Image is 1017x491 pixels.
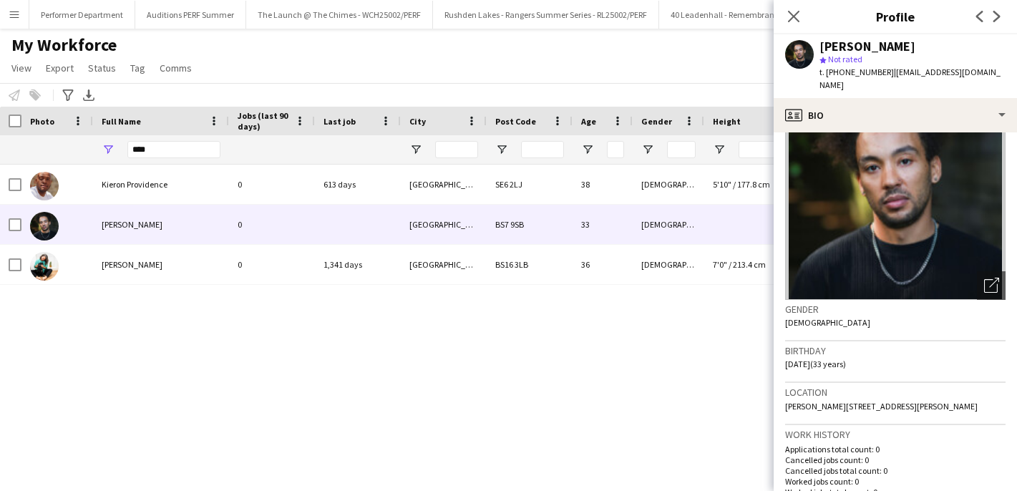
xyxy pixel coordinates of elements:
[785,303,1006,316] h3: Gender
[819,40,915,53] div: [PERSON_NAME]
[785,344,1006,357] h3: Birthday
[409,116,426,127] span: City
[435,141,478,158] input: City Filter Input
[46,62,74,74] span: Export
[401,165,487,204] div: [GEOGRAPHIC_DATA]
[785,401,978,412] span: [PERSON_NAME][STREET_ADDRESS][PERSON_NAME]
[11,34,117,56] span: My Workforce
[713,143,726,156] button: Open Filter Menu
[135,1,246,29] button: Auditions PERF Summer
[581,116,596,127] span: Age
[573,205,633,244] div: 33
[125,59,151,77] a: Tag
[785,428,1006,441] h3: Work history
[30,212,59,240] img: Kieron Edwards
[88,62,116,74] span: Status
[6,59,37,77] a: View
[828,54,862,64] span: Not rated
[102,143,115,156] button: Open Filter Menu
[819,67,1001,90] span: | [EMAIL_ADDRESS][DOMAIN_NAME]
[977,271,1006,300] div: Open photos pop-in
[581,143,594,156] button: Open Filter Menu
[495,143,508,156] button: Open Filter Menu
[785,454,1006,465] p: Cancelled jobs count: 0
[785,476,1006,487] p: Worked jobs count: 0
[323,116,356,127] span: Last job
[127,141,220,158] input: Full Name Filter Input
[30,172,59,200] img: Kieron Providence
[633,245,704,284] div: [DEMOGRAPHIC_DATA]
[315,165,401,204] div: 613 days
[11,62,31,74] span: View
[238,110,289,132] span: Jobs (last 90 days)
[487,205,573,244] div: BS7 9SB
[102,219,162,230] span: [PERSON_NAME]
[774,7,1017,26] h3: Profile
[401,245,487,284] div: [GEOGRAPHIC_DATA]
[30,252,59,281] img: Kate Kieran
[433,1,659,29] button: Rushden Lakes - Rangers Summer Series - RL25002/PERF
[633,165,704,204] div: [DEMOGRAPHIC_DATA]
[315,245,401,284] div: 1,341 days
[82,59,122,77] a: Status
[59,87,77,104] app-action-btn: Advanced filters
[659,1,882,29] button: 40 Leadenhall - Remembrance Band - 40LH25002/PERF
[495,116,536,127] span: Post Code
[785,444,1006,454] p: Applications total count: 0
[487,165,573,204] div: SE6 2LJ
[160,62,192,74] span: Comms
[641,116,672,127] span: Gender
[102,179,167,190] span: Kieron Providence
[607,141,624,158] input: Age Filter Input
[819,67,894,77] span: t. [PHONE_NUMBER]
[641,143,654,156] button: Open Filter Menu
[785,317,870,328] span: [DEMOGRAPHIC_DATA]
[102,259,162,270] span: [PERSON_NAME]
[487,245,573,284] div: BS16 3LB
[785,359,846,369] span: [DATE] (33 years)
[229,205,315,244] div: 0
[409,143,422,156] button: Open Filter Menu
[229,245,315,284] div: 0
[667,141,696,158] input: Gender Filter Input
[713,116,741,127] span: Height
[785,386,1006,399] h3: Location
[573,165,633,204] div: 38
[774,98,1017,132] div: Bio
[633,205,704,244] div: [DEMOGRAPHIC_DATA]
[80,87,97,104] app-action-btn: Export XLSX
[785,85,1006,300] img: Crew avatar or photo
[704,165,847,204] div: 5'10" / 177.8 cm
[30,116,54,127] span: Photo
[40,59,79,77] a: Export
[154,59,198,77] a: Comms
[704,245,847,284] div: 7'0" / 213.4 cm
[521,141,564,158] input: Post Code Filter Input
[739,141,839,158] input: Height Filter Input
[229,165,315,204] div: 0
[29,1,135,29] button: Performer Department
[573,245,633,284] div: 36
[246,1,433,29] button: The Launch @ The Chimes - WCH25002/PERF
[401,205,487,244] div: [GEOGRAPHIC_DATA]
[102,116,141,127] span: Full Name
[785,465,1006,476] p: Cancelled jobs total count: 0
[130,62,145,74] span: Tag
